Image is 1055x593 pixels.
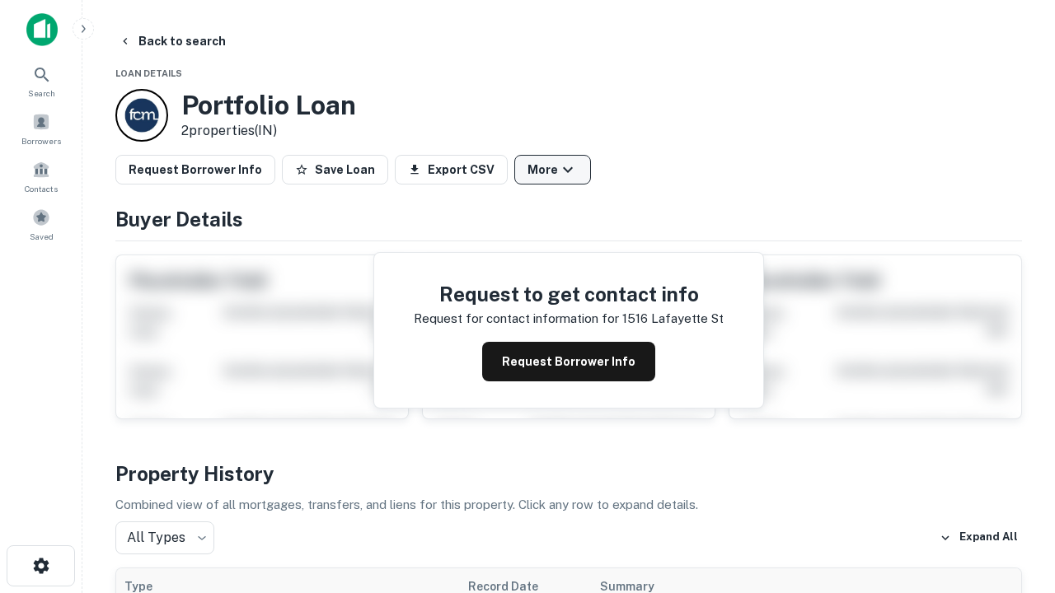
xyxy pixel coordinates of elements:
h3: Portfolio Loan [181,90,356,121]
a: Search [5,58,77,103]
button: Expand All [935,525,1022,550]
span: Loan Details [115,68,182,78]
iframe: Chat Widget [973,409,1055,488]
span: Search [28,86,55,100]
span: Borrowers [21,134,61,147]
button: Request Borrower Info [115,155,275,184]
h4: Property History [115,459,1022,488]
span: Contacts [25,182,58,195]
h4: Request to get contact info [414,279,724,309]
a: Saved [5,202,77,246]
p: Combined view of all mortgages, transfers, and liens for this property. Click any row to expand d... [115,495,1022,515]
button: Export CSV [395,155,508,184]
button: Back to search [112,26,232,56]
a: Contacts [5,154,77,198]
button: Save Loan [282,155,388,184]
p: 2 properties (IN) [181,121,356,141]
p: 1516 lafayette st [622,309,724,329]
img: capitalize-icon.png [26,13,58,46]
span: Saved [30,230,54,243]
p: Request for contact information for [414,309,619,329]
button: More [514,155,591,184]
button: Request Borrower Info [482,342,655,381]
h4: Buyer Details [115,204,1022,234]
div: All Types [115,521,214,554]
a: Borrowers [5,106,77,151]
